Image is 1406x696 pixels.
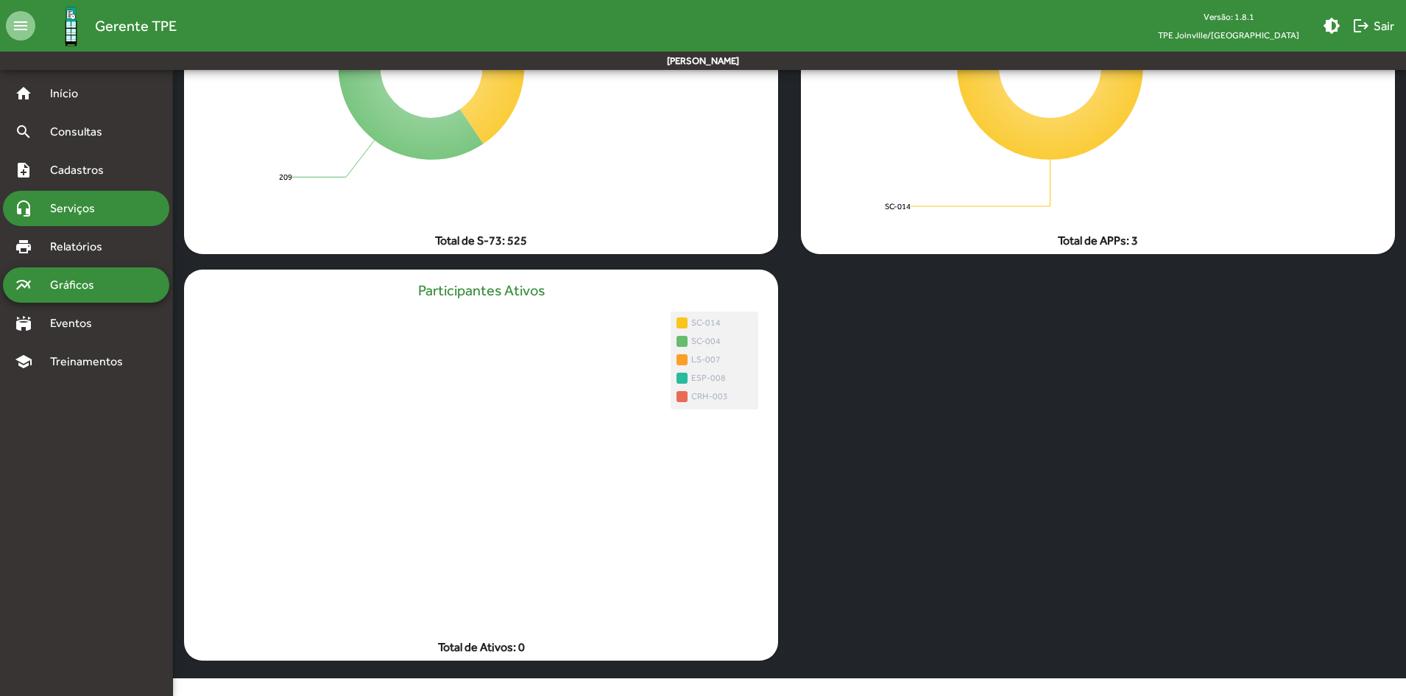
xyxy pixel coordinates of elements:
span: Cadastros [41,161,123,179]
span: Gerente TPE [95,14,177,38]
mat-card-footer: Total de S-73: 525 [172,232,790,250]
text: 209 [279,172,292,181]
span: Início [41,85,99,102]
div: Versão: 1.8.1 [1146,7,1311,26]
span: TPE Joinville/[GEOGRAPHIC_DATA] [1146,26,1311,44]
mat-icon: home [15,85,32,102]
span: CRH-003 [691,391,752,402]
mat-icon: brightness_medium [1323,17,1340,35]
a: Gerente TPE [35,2,177,50]
mat-card-footer: Total de Ativos: 0 [184,639,778,656]
mat-icon: print [15,238,32,256]
mat-icon: note_add [15,161,32,179]
span: LS-007 [676,356,752,368]
text: SC-014 [885,202,911,211]
mat-icon: school [15,353,32,370]
span: Eventos [41,314,112,332]
mat-icon: stadium [15,314,32,332]
span: SC-014 [691,317,752,328]
mat-icon: multiline_chart [15,276,32,294]
span: Serviços [41,200,115,217]
span: CRH-003 [676,393,752,404]
span: ESP-008 [676,375,752,386]
span: SC-004 [691,336,752,347]
span: Gráficos [41,276,114,294]
mat-icon: menu [6,11,35,41]
mat-icon: logout [1352,17,1370,35]
span: Treinamentos [41,353,141,370]
span: Sair [1352,13,1394,39]
mat-icon: search [15,123,32,141]
h5: Participantes Ativos [418,281,545,299]
mat-card-footer: Total de APPs: 3 [801,232,1395,250]
button: Sair [1346,13,1400,39]
span: SC-014 [676,320,752,331]
span: SC-004 [676,338,752,349]
span: Consultas [41,123,121,141]
span: LS-007 [691,354,752,365]
mat-icon: headset_mic [15,200,32,217]
span: ESP-008 [691,373,752,384]
img: Logo [47,2,95,50]
span: Relatórios [41,238,121,256]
